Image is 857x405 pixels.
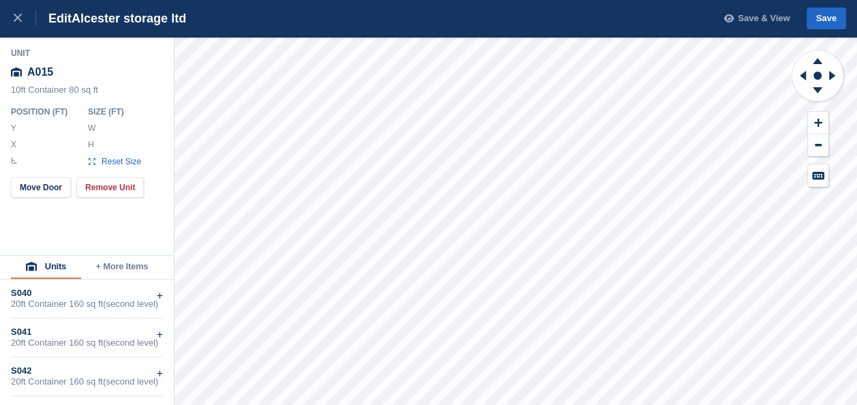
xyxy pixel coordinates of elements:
[11,177,71,198] button: Move Door
[717,7,790,30] button: Save & View
[157,288,163,304] div: +
[11,280,163,318] div: S04020ft Container 160 sq ft(second level)+
[36,10,186,27] div: Edit Alcester storage ltd
[808,134,828,157] button: Zoom Out
[101,155,142,168] span: Reset Size
[11,123,18,134] label: Y
[738,12,790,25] span: Save & View
[11,327,163,337] div: S041
[11,60,164,85] div: A015
[11,337,163,348] div: 20ft Container 160 sq ft(second level)
[11,106,77,117] div: Position ( FT )
[88,106,148,117] div: Size ( FT )
[808,112,828,134] button: Zoom In
[81,256,163,279] button: + More Items
[157,327,163,343] div: +
[11,318,163,357] div: S04120ft Container 160 sq ft(second level)+
[76,177,144,198] button: Remove Unit
[11,139,18,150] label: X
[157,365,163,382] div: +
[11,48,164,59] div: Unit
[808,164,828,187] button: Keyboard Shortcuts
[807,7,846,30] button: Save
[11,357,163,396] div: S04220ft Container 160 sq ft(second level)+
[88,139,95,150] label: H
[11,299,163,310] div: 20ft Container 160 sq ft(second level)
[12,157,17,164] img: angle-icn.0ed2eb85.svg
[11,376,163,387] div: 20ft Container 160 sq ft(second level)
[88,123,95,134] label: W
[11,365,163,376] div: S042
[11,256,81,279] button: Units
[11,85,164,102] div: 10ft Container 80 sq ft
[11,288,163,299] div: S040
